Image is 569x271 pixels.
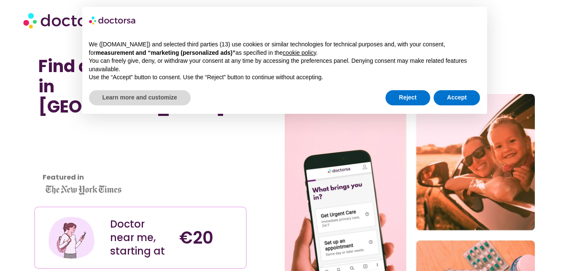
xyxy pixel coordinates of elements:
button: Learn more and customize [89,90,191,105]
a: cookie policy [283,49,316,56]
p: You can freely give, deny, or withdraw your consent at any time by accessing the preferences pane... [89,57,480,73]
button: Accept [434,90,480,105]
img: logo [89,13,136,27]
h4: €20 [179,228,240,248]
strong: measurement and “marketing (personalized ads)” [96,49,235,56]
h1: Find a Doctor Near Me in [GEOGRAPHIC_DATA] [38,56,243,117]
img: Illustration depicting a young woman in a casual outfit, engaged with her smartphone. She has a p... [47,214,96,262]
p: We ([DOMAIN_NAME]) and selected third parties (13) use cookies or similar technologies for techni... [89,40,480,57]
p: Use the “Accept” button to consent. Use the “Reject” button to continue without accepting. [89,73,480,82]
iframe: Customer reviews powered by Trustpilot [38,125,114,188]
button: Reject [386,90,430,105]
div: Doctor near me, starting at [110,217,171,258]
strong: Featured in [43,172,84,182]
